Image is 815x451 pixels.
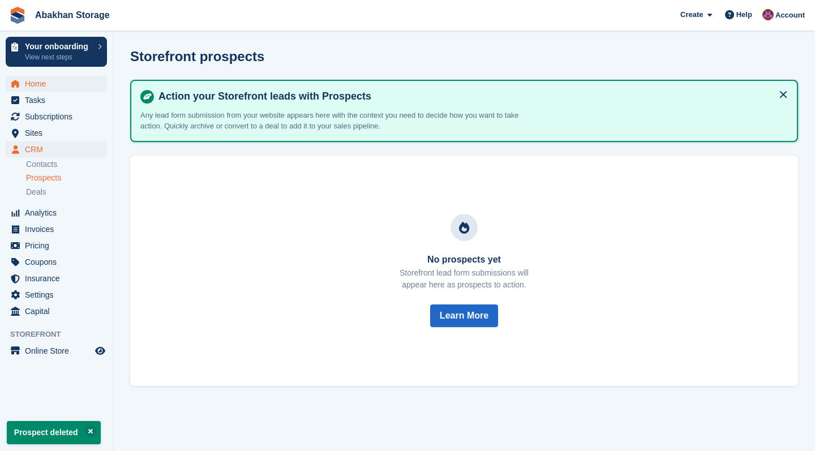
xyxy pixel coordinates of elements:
[6,221,107,237] a: menu
[25,141,93,157] span: CRM
[25,76,93,92] span: Home
[25,205,93,221] span: Analytics
[6,76,107,92] a: menu
[25,238,93,254] span: Pricing
[25,125,93,141] span: Sites
[26,186,107,198] a: Deals
[6,303,107,319] a: menu
[25,343,93,359] span: Online Store
[6,287,107,303] a: menu
[25,109,93,124] span: Subscriptions
[25,270,93,286] span: Insurance
[680,9,703,20] span: Create
[6,343,107,359] a: menu
[6,205,107,221] a: menu
[6,270,107,286] a: menu
[6,109,107,124] a: menu
[6,141,107,157] a: menu
[736,9,752,20] span: Help
[6,254,107,270] a: menu
[25,287,93,303] span: Settings
[26,172,107,184] a: Prospects
[130,49,264,64] h1: Storefront prospects
[31,6,114,24] a: Abakhan Storage
[9,7,26,24] img: stora-icon-8386f47178a22dfd0bd8f6a31ec36ba5ce8667c1dd55bd0f319d3a0aa187defe.svg
[400,267,529,291] p: Storefront lead form submissions will appear here as prospects to action.
[25,42,92,50] p: Your onboarding
[10,329,113,340] span: Storefront
[762,9,774,20] img: William Abakhan
[430,304,498,327] button: Learn More
[140,110,537,132] p: Any lead form submission from your website appears here with the context you need to decide how y...
[154,90,788,103] h4: Action your Storefront leads with Prospects
[26,159,107,170] a: Contacts
[6,238,107,254] a: menu
[25,221,93,237] span: Invoices
[26,187,46,197] span: Deals
[25,254,93,270] span: Coupons
[6,125,107,141] a: menu
[6,92,107,108] a: menu
[25,52,92,62] p: View next steps
[7,421,101,444] p: Prospect deleted
[6,37,107,67] a: Your onboarding View next steps
[25,303,93,319] span: Capital
[93,344,107,358] a: Preview store
[400,255,529,265] h3: No prospects yet
[775,10,805,21] span: Account
[25,92,93,108] span: Tasks
[26,173,61,183] span: Prospects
